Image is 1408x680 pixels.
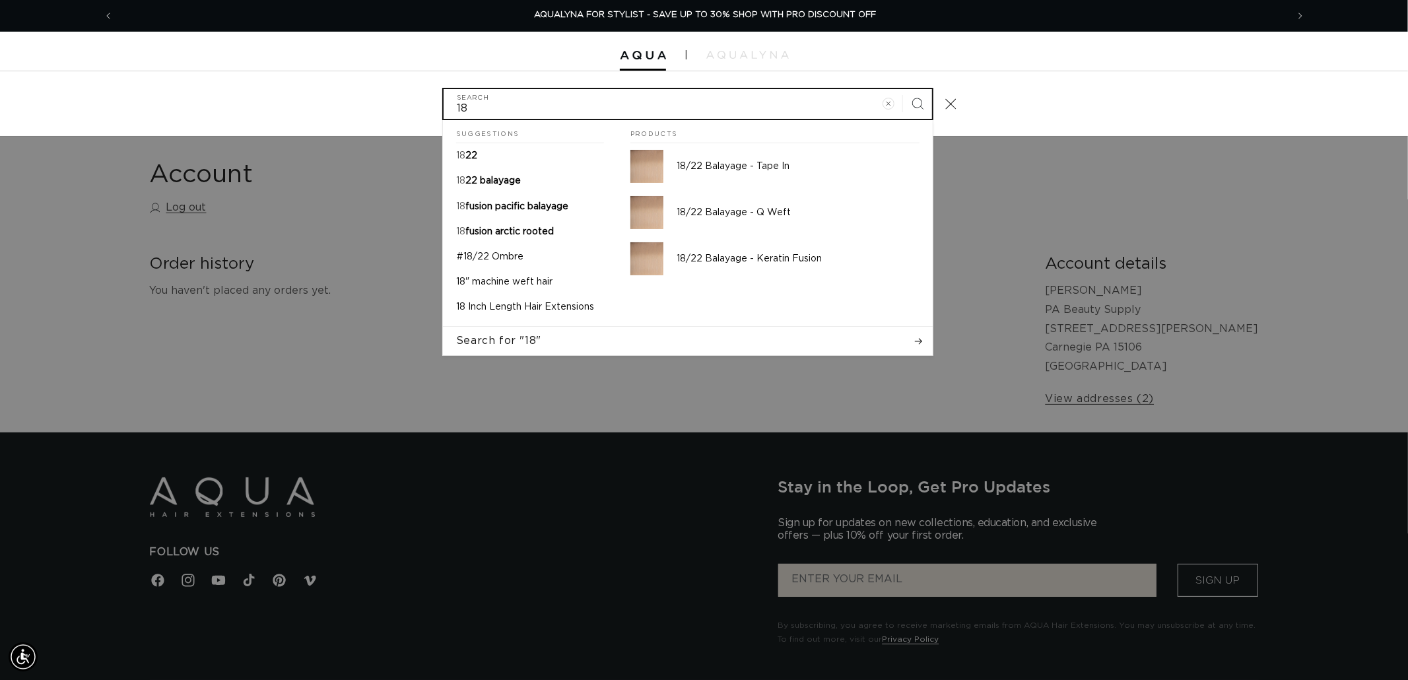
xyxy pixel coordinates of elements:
img: aqualyna.com [706,51,789,59]
h2: Suggestions [456,120,604,144]
p: 18 fusion pacific balayage [456,201,568,213]
span: AQUALYNA FOR STYLIST - SAVE UP TO 30% SHOP WITH PRO DISCOUNT OFF [534,11,876,19]
input: Search [444,89,932,119]
h2: Products [630,120,920,144]
a: 18 22 balayage [443,168,617,193]
span: fusion arctic rooted [465,227,554,236]
mark: 18 [456,202,465,211]
mark: 18 [456,151,465,160]
p: #18/22 Ombre [456,251,523,263]
span: 22 [465,151,477,160]
a: 18 22 [443,143,617,168]
button: Previous announcement [94,3,123,28]
a: #18/22 Ombre [443,244,617,269]
span: fusion pacific balayage [465,202,568,211]
button: Close [936,89,965,118]
mark: 18 [456,227,465,236]
a: 18" machine weft hair [443,269,617,294]
p: 18/22 Balayage - Q Weft [677,207,920,219]
span: 22 balayage [465,176,521,186]
a: 18 Inch Length Hair Extensions [443,294,617,320]
img: 18/22 Balayage - Tape In [630,150,663,183]
a: 18 fusion arctic rooted [443,219,617,244]
mark: 18 [456,176,465,186]
p: 18/22 Balayage - Tape In [677,160,920,172]
p: 18/22 Balayage - Keratin Fusion [677,253,920,265]
p: 18 fusion arctic rooted [456,226,554,238]
button: Next announcement [1286,3,1315,28]
p: 18 22 balayage [456,175,521,187]
span: Search for "18" [456,333,541,348]
img: 18/22 Balayage - Keratin Fusion [630,242,663,275]
p: 18" machine weft hair [456,276,553,288]
a: 18/22 Balayage - Q Weft [617,189,933,236]
iframe: Chat Widget [1224,537,1408,680]
button: Search [903,89,932,118]
a: 18/22 Balayage - Tape In [617,143,933,189]
p: 18 22 [456,150,477,162]
p: 18 Inch Length Hair Extensions [456,301,594,313]
a: 18/22 Balayage - Keratin Fusion [617,236,933,282]
a: 18 fusion pacific balayage [443,194,617,219]
button: Clear search term [874,89,903,118]
img: Aqua Hair Extensions [620,51,666,60]
div: Accessibility Menu [9,642,38,671]
img: 18/22 Balayage - Q Weft [630,196,663,229]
